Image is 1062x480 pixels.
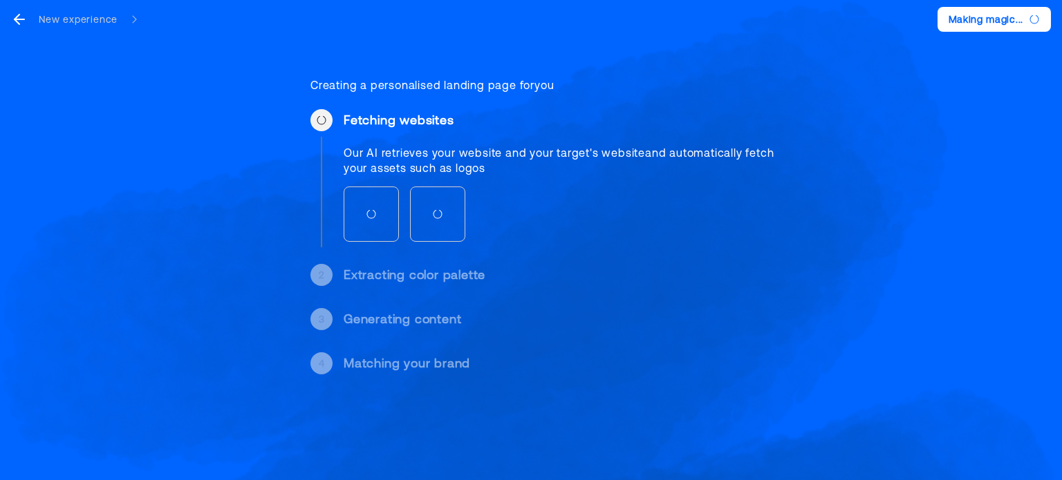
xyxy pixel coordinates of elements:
[344,112,790,128] div: Fetching websites
[319,312,325,326] div: 3
[344,355,790,372] div: Matching your brand
[344,311,790,327] div: Generating content
[344,267,790,283] div: Extracting color palette
[310,77,790,93] div: Creating a personalised landing page for you
[39,12,118,26] div: New experience
[938,7,1052,32] button: Making magic...
[11,11,28,28] svg: go back
[319,268,324,282] div: 2
[344,145,790,175] div: Our AI retrieves your website and your target's website and automatically fetch your assets such ...
[319,356,325,370] div: 4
